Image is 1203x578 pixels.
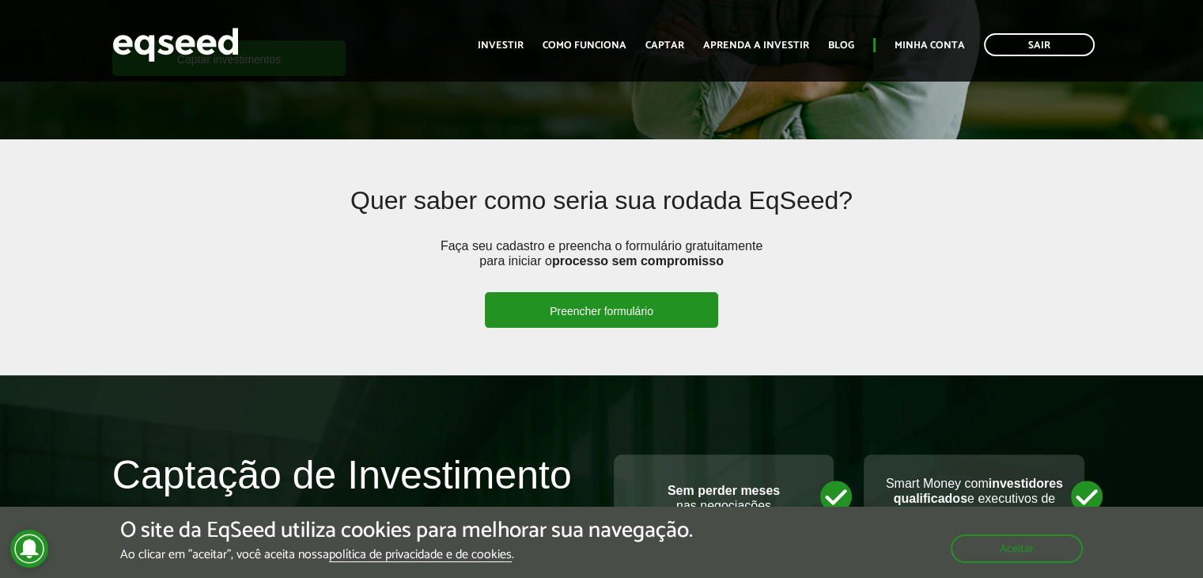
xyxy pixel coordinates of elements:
h2: Quer saber como seria sua rodada EqSeed? [213,187,991,238]
img: EqSeed [112,24,239,66]
p: nas negociações [630,483,819,513]
a: Como funciona [543,40,626,51]
strong: Sem perder meses [668,484,780,497]
p: Smart Money com e executivos de grandes empresas [880,476,1069,522]
p: Ao clicar em "aceitar", você aceita nossa . [120,547,693,562]
a: Preencher formulário [485,292,718,328]
p: Faça seu cadastro e preencha o formulário gratuitamente para iniciar o [436,238,768,292]
a: Aprenda a investir [703,40,809,51]
a: Captar [645,40,684,51]
strong: investidores qualificados [894,477,1063,505]
h2: Captação de Investimento [112,454,590,521]
h5: O site da EqSeed utiliza cookies para melhorar sua navegação. [120,519,693,543]
strong: processo sem compromisso [552,254,724,268]
a: Sair [984,33,1095,56]
a: Minha conta [895,40,965,51]
a: política de privacidade e de cookies [329,549,512,562]
button: Aceitar [951,534,1083,563]
a: Blog [828,40,854,51]
a: Investir [478,40,524,51]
